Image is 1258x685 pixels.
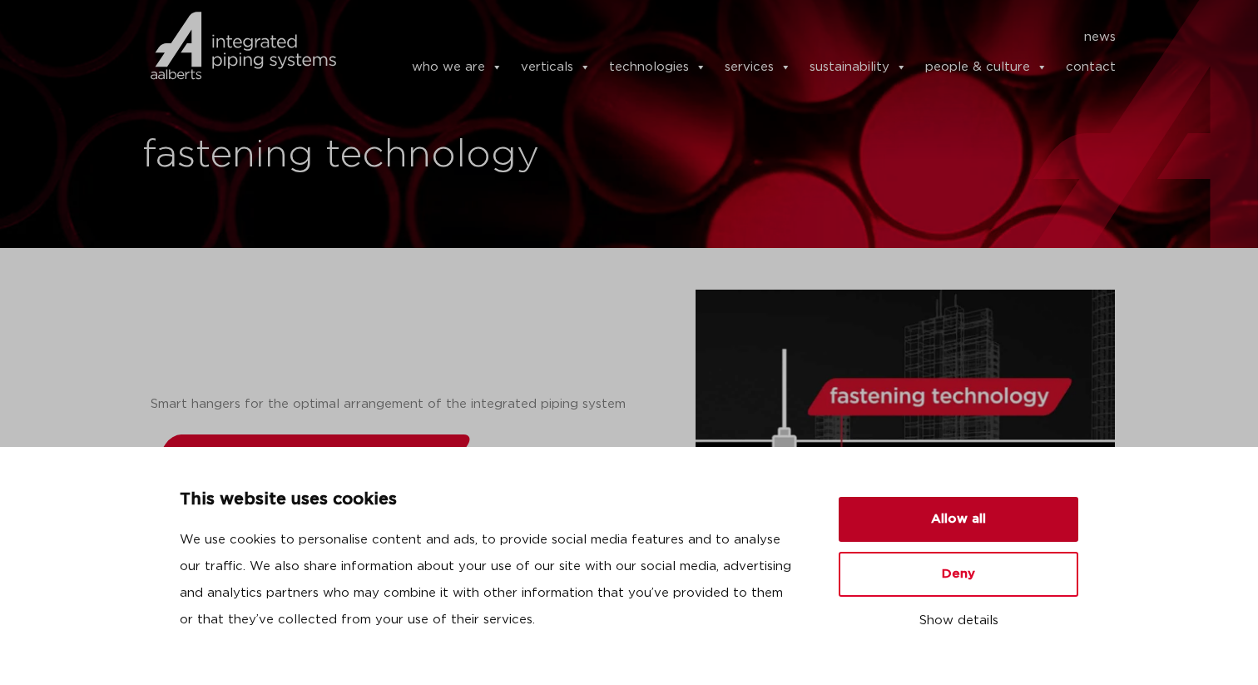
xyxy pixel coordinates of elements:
p: This website uses cookies [180,487,799,514]
a: services [725,51,791,84]
button: Deny [839,552,1078,597]
a: who we are [412,51,503,84]
a: sustainability [810,51,907,84]
a: news [1084,24,1116,51]
a: contact us for fastening technology [146,434,475,474]
a: contact [1066,51,1116,84]
button: Allow all [839,497,1078,542]
button: Show details [839,607,1078,635]
a: technologies [609,51,706,84]
div: Smart hangers for the optimal arrangement of the integrated piping system [151,391,687,418]
a: people & culture [925,51,1048,84]
nav: Menu [360,24,1116,51]
p: We use cookies to personalise content and ads, to provide social media features and to analyse ou... [180,527,799,633]
a: verticals [521,51,591,84]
